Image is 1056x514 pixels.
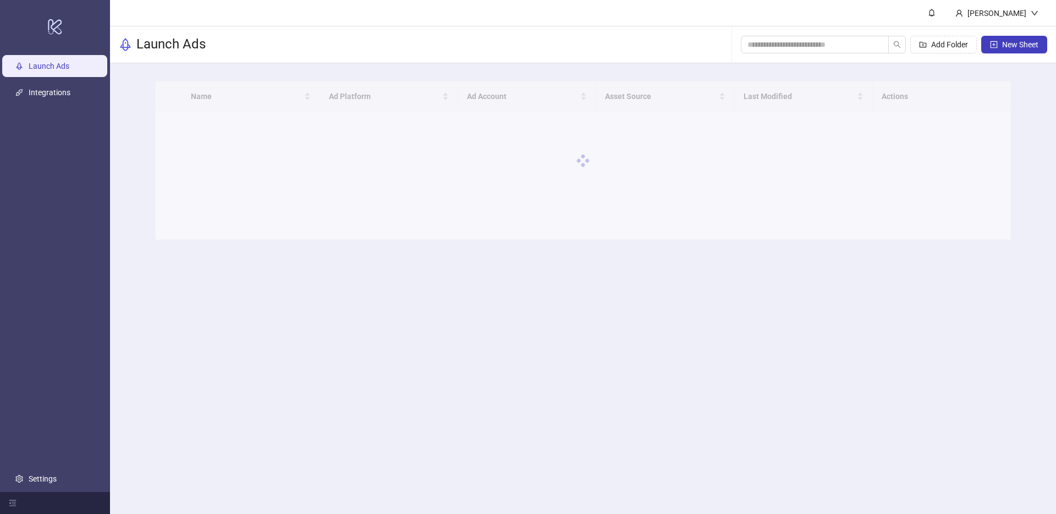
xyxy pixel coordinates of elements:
[9,499,16,507] span: menu-fold
[990,41,998,48] span: plus-square
[919,41,927,48] span: folder-add
[29,474,57,483] a: Settings
[29,88,70,97] a: Integrations
[955,9,963,17] span: user
[1002,40,1038,49] span: New Sheet
[119,38,132,51] span: rocket
[931,40,968,49] span: Add Folder
[963,7,1031,19] div: [PERSON_NAME]
[136,36,206,53] h3: Launch Ads
[981,36,1047,53] button: New Sheet
[893,41,901,48] span: search
[928,9,936,17] span: bell
[1031,9,1038,17] span: down
[29,62,69,70] a: Launch Ads
[910,36,977,53] button: Add Folder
